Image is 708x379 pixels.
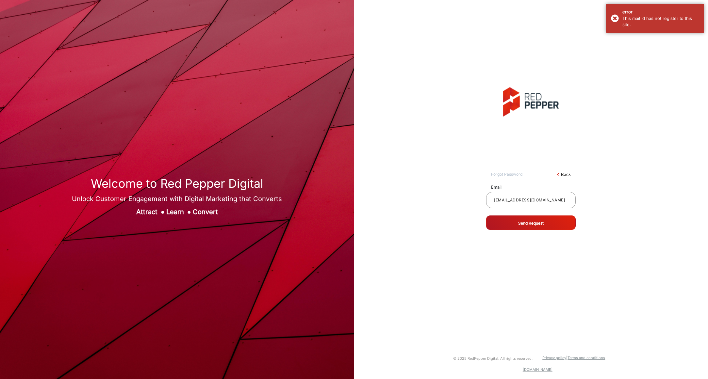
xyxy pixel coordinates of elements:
a: Privacy policy [542,355,566,360]
div: Unlock Customer Engagement with Digital Marketing that Converts [72,194,282,204]
a: [DOMAIN_NAME] [523,367,552,372]
div: Attract Learn Convert [72,207,282,217]
mat-label: Email [486,184,576,191]
div: Forgot Password [486,171,531,178]
a: | [566,355,568,360]
input: Your email address [491,196,570,204]
button: Send Request [486,215,576,230]
div: error [622,9,699,15]
span: ● [161,208,165,216]
a: Terms and conditions [568,355,605,360]
div: This mail id has not register to this site. [622,15,699,28]
small: © 2025 RedPepper Digital. All rights reserved. [453,356,533,361]
a: Back [561,171,571,178]
mat-icon: arrow_back_ios [557,173,561,177]
h1: Welcome to Red Pepper Digital [72,177,282,191]
img: vmg-logo [503,87,559,117]
span: ● [187,208,191,216]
